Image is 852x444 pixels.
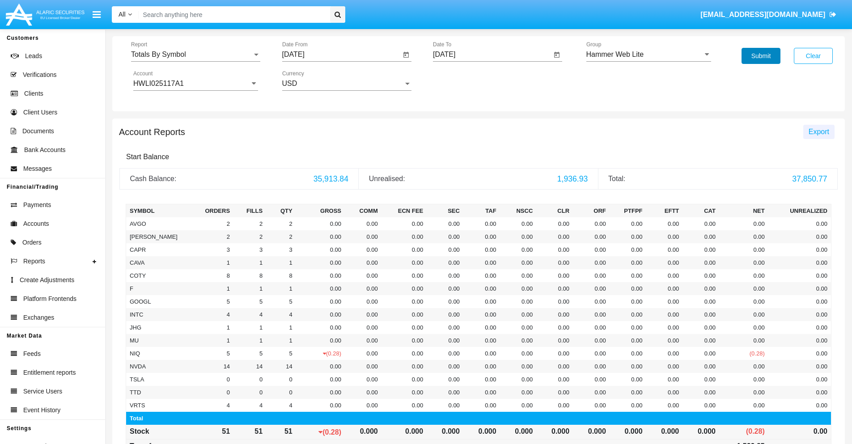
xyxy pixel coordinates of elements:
td: 0.00 [682,308,719,321]
td: 2 [233,230,266,243]
th: Qty [266,204,296,217]
td: 0.00 [719,386,768,399]
td: 0.00 [345,373,381,386]
td: 0.00 [427,256,463,269]
th: ORF [573,204,610,217]
td: F [126,282,189,295]
td: 0.00 [296,386,345,399]
td: 2 [233,217,266,230]
td: 0.00 [463,295,500,308]
td: 0.00 [427,308,463,321]
td: 0.00 [682,230,719,243]
td: 0.00 [536,321,573,334]
td: 4 [233,308,266,321]
td: 0.00 [768,360,831,373]
td: 0.00 [500,295,537,308]
td: 0.00 [610,347,646,360]
td: 0.00 [296,256,345,269]
th: Net [719,204,768,217]
td: 0.00 [427,373,463,386]
td: 0.00 [573,347,610,360]
td: 0.00 [573,256,610,269]
td: 0.00 [296,243,345,256]
td: 0.00 [536,347,573,360]
td: 0.00 [719,373,768,386]
td: 0.00 [646,308,683,321]
td: 0.00 [463,217,500,230]
span: Orders [22,238,42,247]
td: CAPR [126,243,189,256]
td: 0.00 [381,347,427,360]
td: 0.00 [427,360,463,373]
td: 4 [266,308,296,321]
td: 0.00 [646,269,683,282]
span: Create Adjustments [20,275,74,285]
td: 0.00 [610,217,646,230]
td: 0.00 [500,217,537,230]
td: 0.00 [345,256,381,269]
button: Clear [794,48,833,64]
td: 0.00 [573,334,610,347]
span: Leads [25,51,42,61]
th: Fills [233,204,266,217]
td: (0.28) [296,347,345,360]
td: 0.00 [573,295,610,308]
span: Totals By Symbol [131,51,186,58]
td: 0.00 [682,334,719,347]
td: 0.00 [610,256,646,269]
td: 0 [266,386,296,399]
td: 0.00 [682,373,719,386]
td: 0.00 [768,308,831,321]
a: All [112,10,139,19]
td: 0.00 [768,217,831,230]
td: 1 [266,321,296,334]
td: 0.00 [463,386,500,399]
td: 0.00 [646,334,683,347]
td: 0.00 [296,308,345,321]
span: Platform Frontends [23,294,76,304]
td: 0.00 [610,308,646,321]
td: 0 [189,386,233,399]
td: 0.00 [296,217,345,230]
td: 0.00 [573,282,610,295]
td: 0.00 [427,295,463,308]
th: CAT [682,204,719,217]
td: 0.00 [427,243,463,256]
h6: Start Balance [126,152,831,161]
td: 0.00 [768,282,831,295]
td: 0.00 [381,243,427,256]
td: 0.00 [500,243,537,256]
td: 0.00 [719,321,768,334]
td: 4 [189,308,233,321]
div: Total: [608,173,785,184]
td: 0.00 [296,321,345,334]
td: 1 [233,256,266,269]
td: 1 [189,282,233,295]
span: Entitlement reports [23,368,76,377]
td: (0.28) [719,347,768,360]
td: 3 [233,243,266,256]
td: 3 [266,243,296,256]
td: 0.00 [500,347,537,360]
th: Gross [296,204,345,217]
th: EFTT [646,204,683,217]
td: 0.00 [646,243,683,256]
td: 0.00 [463,360,500,373]
img: Logo image [4,1,86,28]
td: 1 [189,256,233,269]
th: TAF [463,204,500,217]
td: 0.00 [646,386,683,399]
td: 0 [266,373,296,386]
td: 0.00 [719,295,768,308]
td: 0.00 [296,360,345,373]
td: 0.00 [463,373,500,386]
button: Open calendar [401,50,411,60]
span: All [119,11,126,18]
td: 0.00 [646,360,683,373]
td: CAVA [126,256,189,269]
td: 0.00 [345,321,381,334]
td: 0.00 [463,256,500,269]
span: 37,850.77 [792,174,827,183]
td: 0.00 [345,386,381,399]
button: Submit [742,48,780,64]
